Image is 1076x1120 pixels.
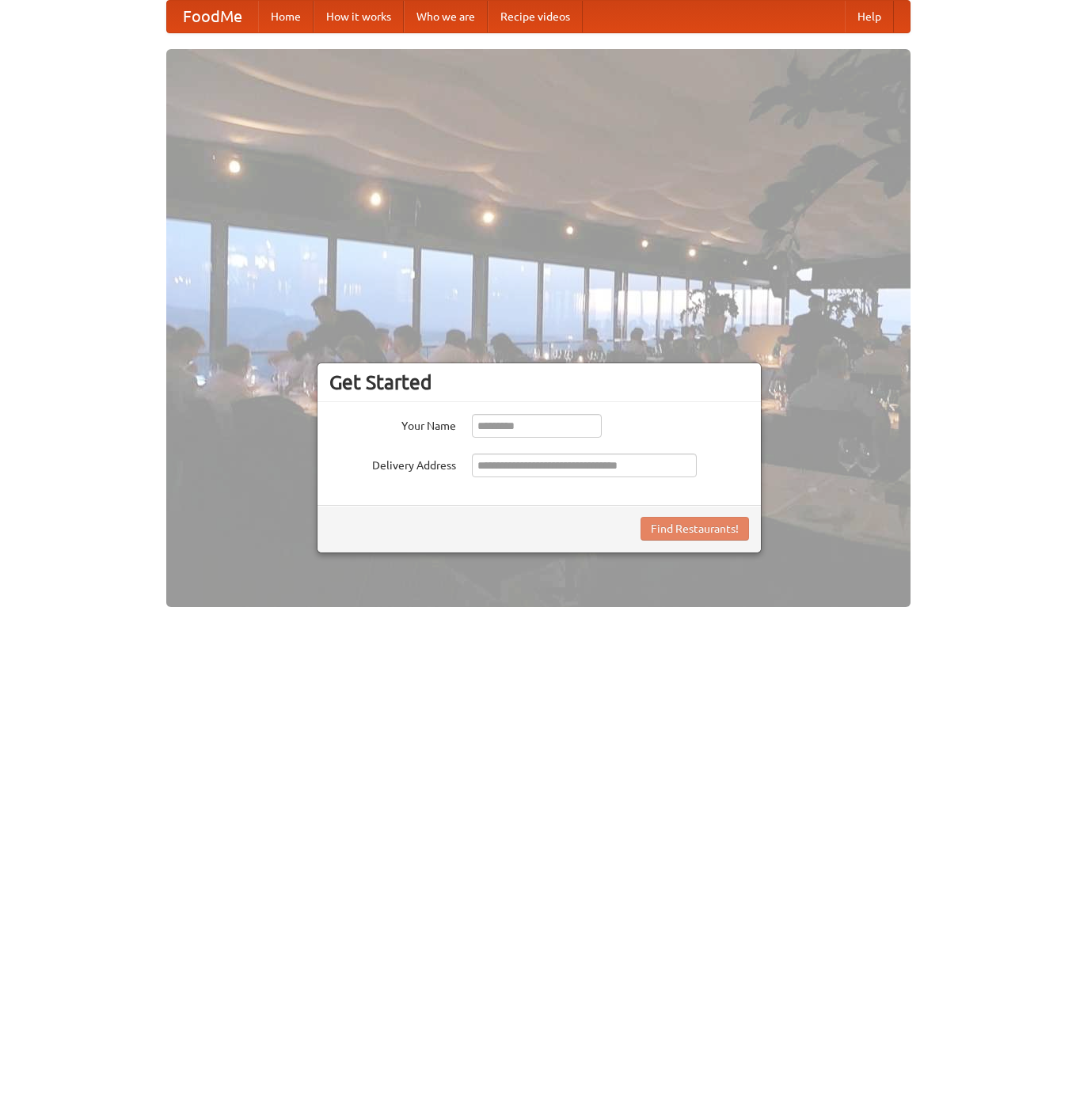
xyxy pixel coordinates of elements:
[329,454,456,473] label: Delivery Address
[329,414,456,434] label: Your Name
[488,1,583,32] a: Recipe videos
[845,1,894,32] a: Help
[167,1,258,32] a: FoodMe
[258,1,314,32] a: Home
[641,517,749,541] button: Find Restaurants!
[314,1,404,32] a: How it works
[329,370,749,394] h3: Get Started
[404,1,488,32] a: Who we are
